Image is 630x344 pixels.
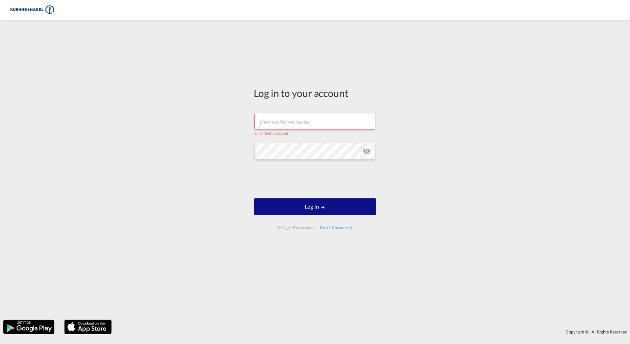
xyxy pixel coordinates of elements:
md-icon: icon-eye-off [363,147,371,155]
div: Forgot Password? [275,222,317,234]
input: Enter email/phone number [254,113,375,129]
div: Copyright © . All Rights Reserved [115,326,630,337]
span: Email field is required [254,131,288,135]
img: google.png [3,319,55,335]
img: 36441310f41511efafde313da40ec4a4.png [10,3,54,17]
div: Reset Password [317,222,355,234]
button: LOGIN [254,198,376,215]
div: Log in to your account [254,86,376,100]
img: apple.png [64,319,112,335]
iframe: reCAPTCHA [265,166,365,192]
